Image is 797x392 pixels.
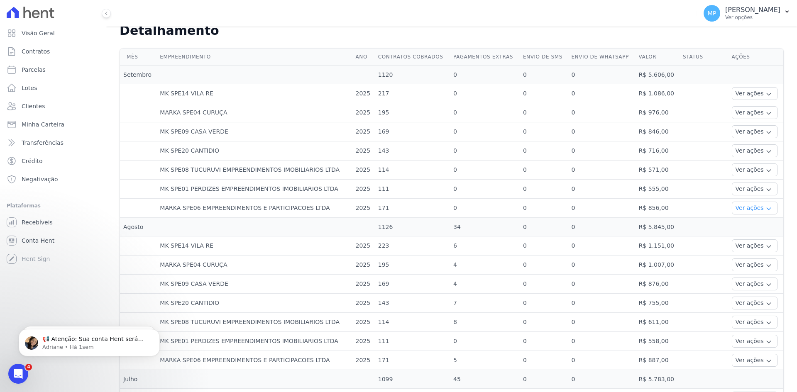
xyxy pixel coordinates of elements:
td: 0 [520,218,568,236]
td: 8 [450,313,520,332]
button: MP [PERSON_NAME] Ver opções [697,2,797,25]
td: R$ 5.845,00 [636,218,680,236]
a: Clientes [3,98,103,114]
td: 0 [568,370,635,389]
td: 0 [568,218,635,236]
td: 0 [568,275,635,294]
td: 0 [520,236,568,256]
span: Recebíveis [22,218,53,226]
td: 2025 [352,313,375,332]
td: 0 [450,199,520,218]
td: 114 [375,161,450,180]
span: Clientes [22,102,45,110]
td: MK SPE14 VILA RE [156,84,352,103]
td: 4 [450,275,520,294]
td: 0 [450,122,520,141]
button: Ver ações [732,163,777,176]
td: R$ 876,00 [636,275,680,294]
button: Ver ações [732,297,777,309]
td: 2025 [352,199,375,218]
td: 2025 [352,103,375,122]
a: Recebíveis [3,214,103,231]
td: 114 [375,313,450,332]
td: 217 [375,84,450,103]
button: Ver ações [732,183,777,195]
td: MK SPE01 PERDIZES EMPREENDIMENTOS IMOBILIARIOS LTDA [156,180,352,199]
td: 0 [520,351,568,370]
td: 5 [450,351,520,370]
button: Ver ações [732,106,777,119]
td: 6 [450,236,520,256]
td: MARKA SPE06 EMPREENDIMENTOS E PARTICIPACOES LTDA [156,199,352,218]
td: 0 [450,332,520,351]
td: R$ 558,00 [636,332,680,351]
td: MK SPE08 TUCURUVI EMPREENDIMENTOS IMOBILIARIOS LTDA [156,161,352,180]
button: Ver ações [732,125,777,138]
td: 0 [520,313,568,332]
td: 0 [450,161,520,180]
a: Conta Hent [3,232,103,249]
td: MK SPE14 VILA RE [156,236,352,256]
td: Setembro [120,66,156,84]
td: 0 [520,332,568,351]
span: Lotes [22,84,37,92]
td: 171 [375,351,450,370]
td: Julho [120,370,156,389]
td: 2025 [352,84,375,103]
a: Contratos [3,43,103,60]
td: 0 [568,199,635,218]
td: 0 [520,141,568,161]
td: R$ 5.606,00 [636,66,680,84]
td: 0 [520,370,568,389]
th: Status [680,49,729,66]
td: R$ 1.086,00 [636,84,680,103]
td: 0 [568,294,635,313]
button: Ver ações [732,144,777,157]
span: Crédito [22,157,43,165]
p: Ver opções [725,14,780,21]
td: 111 [375,180,450,199]
td: R$ 5.783,00 [636,370,680,389]
button: Ver ações [732,316,777,329]
th: Mês [120,49,156,66]
td: 111 [375,332,450,351]
td: R$ 887,00 [636,351,680,370]
td: R$ 716,00 [636,141,680,161]
td: 1120 [375,66,450,84]
span: Transferências [22,139,64,147]
td: 0 [520,275,568,294]
td: R$ 755,00 [636,294,680,313]
td: R$ 856,00 [636,199,680,218]
span: Minha Carteira [22,120,64,129]
td: 0 [520,161,568,180]
a: Crédito [3,153,103,169]
span: Negativação [22,175,58,183]
td: R$ 976,00 [636,103,680,122]
td: 143 [375,294,450,313]
a: Transferências [3,134,103,151]
th: Valor [636,49,680,66]
iframe: Intercom notifications mensagem [6,312,172,370]
td: 2025 [352,351,375,370]
td: MK SPE08 TUCURUVI EMPREENDIMENTOS IMOBILIARIOS LTDA [156,313,352,332]
td: 195 [375,103,450,122]
td: 0 [450,66,520,84]
span: MP [708,10,716,16]
td: 0 [520,66,568,84]
td: 0 [520,103,568,122]
a: Parcelas [3,61,103,78]
td: 0 [568,180,635,199]
td: 0 [568,236,635,256]
td: 0 [450,84,520,103]
iframe: Intercom live chat [8,364,28,384]
td: 171 [375,199,450,218]
button: Ver ações [732,258,777,271]
th: Contratos cobrados [375,49,450,66]
td: 169 [375,122,450,141]
td: MK SPE09 CASA VERDE [156,275,352,294]
td: 0 [520,199,568,218]
td: R$ 611,00 [636,313,680,332]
